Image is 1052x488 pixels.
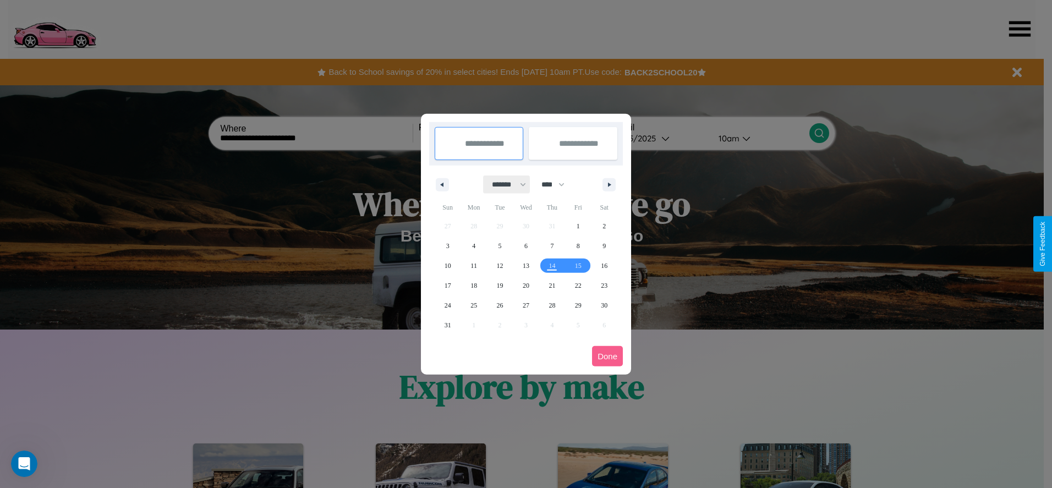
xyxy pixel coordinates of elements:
[445,256,451,276] span: 10
[445,295,451,315] span: 24
[523,256,529,276] span: 13
[565,295,591,315] button: 29
[487,256,513,276] button: 12
[601,276,607,295] span: 23
[523,276,529,295] span: 20
[446,236,450,256] span: 3
[497,276,503,295] span: 19
[591,199,617,216] span: Sat
[591,216,617,236] button: 2
[550,236,554,256] span: 7
[498,236,502,256] span: 5
[513,256,539,276] button: 13
[575,295,582,315] span: 29
[591,256,617,276] button: 16
[435,276,461,295] button: 17
[435,199,461,216] span: Sun
[487,276,513,295] button: 19
[565,199,591,216] span: Fri
[575,276,582,295] span: 22
[575,256,582,276] span: 15
[539,276,565,295] button: 21
[539,256,565,276] button: 14
[601,256,607,276] span: 16
[591,295,617,315] button: 30
[539,295,565,315] button: 28
[513,236,539,256] button: 6
[435,256,461,276] button: 10
[602,236,606,256] span: 9
[470,276,477,295] span: 18
[435,295,461,315] button: 24
[523,295,529,315] span: 27
[549,295,555,315] span: 28
[591,276,617,295] button: 23
[487,199,513,216] span: Tue
[539,199,565,216] span: Thu
[577,236,580,256] span: 8
[549,276,555,295] span: 21
[461,256,486,276] button: 11
[602,216,606,236] span: 2
[601,295,607,315] span: 30
[591,236,617,256] button: 9
[461,295,486,315] button: 25
[11,451,37,477] iframe: Intercom live chat
[1039,222,1046,266] div: Give Feedback
[565,276,591,295] button: 22
[565,236,591,256] button: 8
[472,236,475,256] span: 4
[592,346,623,366] button: Done
[539,236,565,256] button: 7
[497,256,503,276] span: 12
[445,315,451,335] span: 31
[565,256,591,276] button: 15
[487,295,513,315] button: 26
[513,199,539,216] span: Wed
[577,216,580,236] span: 1
[513,295,539,315] button: 27
[435,315,461,335] button: 31
[524,236,528,256] span: 6
[497,295,503,315] span: 26
[461,236,486,256] button: 4
[565,216,591,236] button: 1
[470,295,477,315] span: 25
[461,199,486,216] span: Mon
[549,256,555,276] span: 14
[470,256,477,276] span: 11
[461,276,486,295] button: 18
[513,276,539,295] button: 20
[445,276,451,295] span: 17
[487,236,513,256] button: 5
[435,236,461,256] button: 3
